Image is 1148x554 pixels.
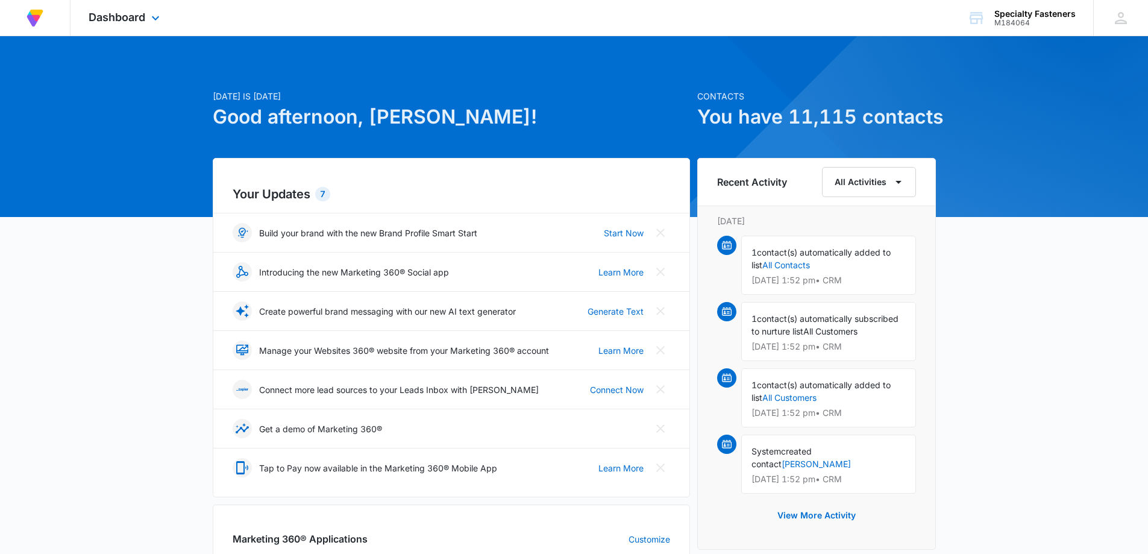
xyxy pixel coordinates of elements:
p: Manage your Websites 360® website from your Marketing 360® account [259,344,549,357]
p: Get a demo of Marketing 360® [259,423,382,435]
div: 7 [315,187,330,201]
p: [DATE] 1:52 pm • CRM [751,342,906,351]
button: All Activities [822,167,916,197]
p: [DATE] [717,215,916,227]
span: contact(s) automatically added to list [751,247,891,270]
span: 1 [751,313,757,324]
div: account id [994,19,1076,27]
p: [DATE] 1:52 pm • CRM [751,276,906,285]
span: contact(s) automatically subscribed to nurture list [751,313,899,336]
p: Contacts [697,90,936,102]
h2: Marketing 360® Applications [233,532,368,546]
p: Introducing the new Marketing 360® Social app [259,266,449,279]
span: Dashboard [89,11,145,24]
h6: Recent Activity [717,175,787,189]
p: Build your brand with the new Brand Profile Smart Start [259,227,477,239]
button: Close [651,223,670,242]
button: Close [651,458,670,477]
a: Learn More [598,266,644,279]
button: Close [651,419,670,438]
p: [DATE] is [DATE] [213,90,690,102]
a: Learn More [598,344,644,357]
a: All Customers [762,392,817,403]
h1: Good afternoon, [PERSON_NAME]! [213,102,690,131]
a: Customize [629,533,670,546]
a: Start Now [604,227,644,239]
p: [DATE] 1:52 pm • CRM [751,475,906,483]
a: Generate Text [588,305,644,318]
h2: Your Updates [233,185,670,203]
a: [PERSON_NAME] [782,459,851,469]
p: Create powerful brand messaging with our new AI text generator [259,305,516,318]
span: System [751,446,781,456]
p: Tap to Pay now available in the Marketing 360® Mobile App [259,462,497,474]
button: Close [651,380,670,399]
p: Connect more lead sources to your Leads Inbox with [PERSON_NAME] [259,383,539,396]
div: account name [994,9,1076,19]
span: All Customers [803,326,858,336]
a: Learn More [598,462,644,474]
h1: You have 11,115 contacts [697,102,936,131]
img: Volusion [24,7,46,29]
span: 1 [751,247,757,257]
button: View More Activity [765,501,868,530]
a: Connect Now [590,383,644,396]
button: Close [651,341,670,360]
span: 1 [751,380,757,390]
button: Close [651,262,670,282]
a: All Contacts [762,260,810,270]
span: contact(s) automatically added to list [751,380,891,403]
p: [DATE] 1:52 pm • CRM [751,409,906,417]
button: Close [651,301,670,321]
span: created contact [751,446,812,469]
